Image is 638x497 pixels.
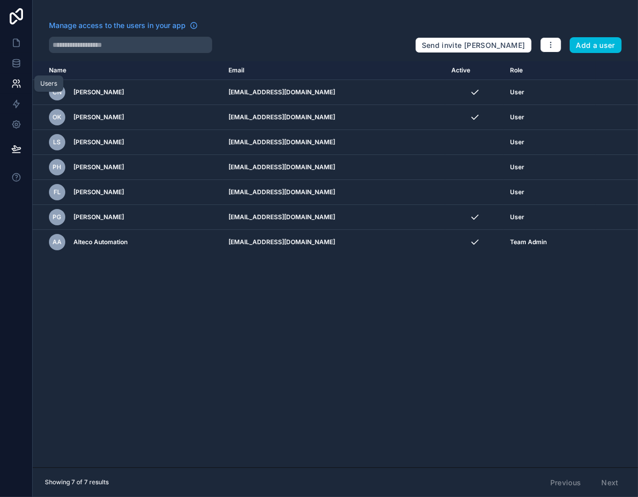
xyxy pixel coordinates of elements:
span: User [510,88,524,96]
div: scrollable content [33,61,638,467]
span: [PERSON_NAME] [73,213,124,221]
button: Add a user [570,37,622,54]
span: [PERSON_NAME] [73,113,124,121]
span: Alteco Automation [73,238,127,246]
span: User [510,213,524,221]
span: CN [53,88,62,96]
td: [EMAIL_ADDRESS][DOMAIN_NAME] [222,130,446,155]
span: PH [53,163,62,171]
td: [EMAIL_ADDRESS][DOMAIN_NAME] [222,155,446,180]
span: FL [54,188,61,196]
td: [EMAIL_ADDRESS][DOMAIN_NAME] [222,105,446,130]
span: User [510,163,524,171]
button: Send invite [PERSON_NAME] [415,37,532,54]
th: Role [504,61,596,80]
span: User [510,138,524,146]
span: Manage access to the users in your app [49,20,186,31]
td: [EMAIL_ADDRESS][DOMAIN_NAME] [222,230,446,255]
span: Team Admin [510,238,547,246]
td: [EMAIL_ADDRESS][DOMAIN_NAME] [222,80,446,105]
a: Manage access to the users in your app [49,20,198,31]
th: Active [445,61,504,80]
td: [EMAIL_ADDRESS][DOMAIN_NAME] [222,205,446,230]
span: OK [53,113,62,121]
span: PG [53,213,62,221]
th: Email [222,61,446,80]
span: [PERSON_NAME] [73,188,124,196]
span: LS [54,138,61,146]
span: User [510,188,524,196]
span: Showing 7 of 7 results [45,478,109,486]
div: Users [40,80,57,88]
span: AA [53,238,62,246]
span: [PERSON_NAME] [73,88,124,96]
th: Name [33,61,222,80]
span: [PERSON_NAME] [73,138,124,146]
span: User [510,113,524,121]
td: [EMAIL_ADDRESS][DOMAIN_NAME] [222,180,446,205]
span: [PERSON_NAME] [73,163,124,171]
